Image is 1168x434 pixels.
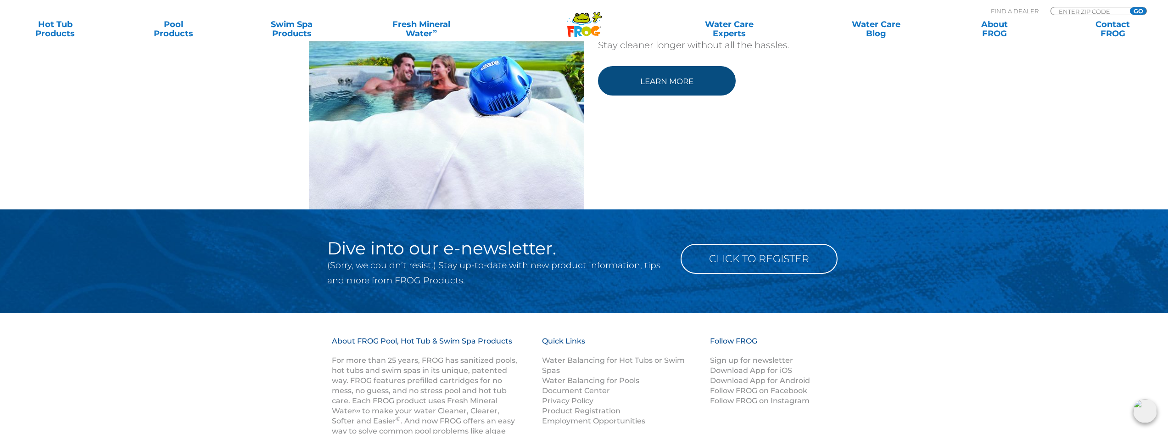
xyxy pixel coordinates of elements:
a: Water CareExperts [654,20,804,38]
a: ContactFROG [1067,20,1159,38]
a: Swim SpaProducts [246,20,337,38]
a: PoolProducts [128,20,219,38]
a: Sign up for newsletter [710,356,793,365]
sup: ∞ [432,27,437,34]
input: GO [1130,7,1146,15]
a: Privacy Policy [542,396,593,405]
a: Fresh MineralWater∞ [364,20,479,38]
a: Download App for iOS [710,366,792,375]
a: Water Balancing for Pools [542,376,639,385]
sup: ® [396,415,401,422]
p: Stay cleaner longer without all the hassles. [598,38,846,52]
h3: Follow FROG [710,336,825,355]
a: Follow FROG on Instagram [710,396,810,405]
h3: Quick Links [542,336,699,355]
a: Follow FROG on Facebook [710,386,807,395]
a: Water CareBlog [830,20,922,38]
a: Water Balancing for Hot Tubs or Swim Spas [542,356,685,375]
a: Employment Opportunities [542,417,645,425]
a: Document Center [542,386,610,395]
a: Product Registration [542,406,620,415]
img: openIcon [1133,399,1157,423]
h3: About FROG Pool, Hot Tub & Swim Spa Products [332,336,519,355]
a: Hot TubProducts [9,20,101,38]
a: Download App for Android [710,376,810,385]
p: (Sorry, we couldn’t resist.) Stay up-to-date with new product information, tips and more from FRO... [327,258,667,288]
a: Click to Register [681,244,838,274]
h2: Dive into our e-newsletter. [327,239,667,258]
input: Zip Code Form [1058,7,1120,15]
a: AboutFROG [949,20,1040,38]
a: Learn more [598,66,736,96]
p: Find A Dealer [991,7,1039,15]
